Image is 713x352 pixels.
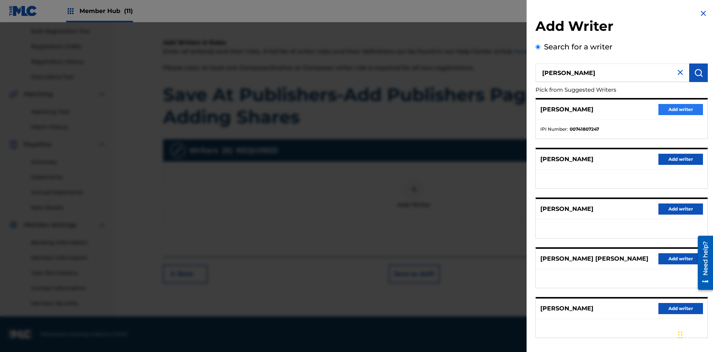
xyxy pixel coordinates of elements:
[535,63,689,82] input: Search writer's name or IPI Number
[540,205,593,214] p: [PERSON_NAME]
[540,126,568,133] span: IPI Number :
[535,18,708,37] h2: Add Writer
[540,304,593,313] p: [PERSON_NAME]
[676,68,685,77] img: close
[658,303,703,314] button: Add writer
[692,233,713,294] iframe: Resource Center
[678,324,683,346] div: Drag
[9,6,38,16] img: MLC Logo
[79,7,133,15] span: Member Hub
[124,7,133,14] span: (11)
[540,254,648,263] p: [PERSON_NAME] [PERSON_NAME]
[544,42,612,51] label: Search for a writer
[540,155,593,164] p: [PERSON_NAME]
[676,316,713,352] iframe: Chat Widget
[694,68,703,77] img: Search Works
[658,203,703,215] button: Add writer
[540,105,593,114] p: [PERSON_NAME]
[658,253,703,264] button: Add writer
[66,7,75,16] img: Top Rightsholders
[658,104,703,115] button: Add writer
[535,82,665,98] p: Pick from Suggested Writers
[570,126,599,133] strong: 00741807247
[658,154,703,165] button: Add writer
